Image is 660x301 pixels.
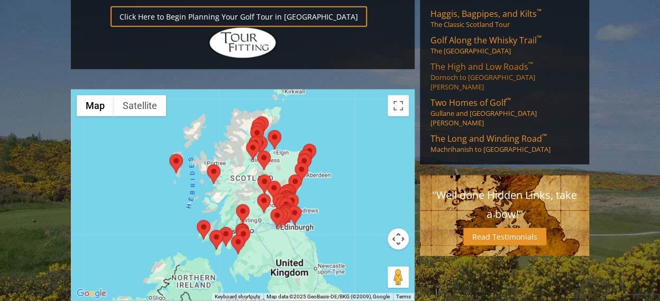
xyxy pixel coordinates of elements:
[388,229,409,250] button: Map camera controls
[430,97,511,108] span: Two Homes of Golf
[208,27,277,59] img: Hidden Links
[430,61,533,72] span: The High and Low Roads
[388,95,409,116] button: Toggle fullscreen view
[77,95,114,116] button: Show street map
[430,186,579,224] p: "Well done Hidden Links, take a bow!"
[506,96,511,105] sup: ™
[430,34,579,56] a: Golf Along the Whisky Trail™The [GEOGRAPHIC_DATA]
[74,287,109,300] img: Google
[111,6,367,27] a: Click Here to Begin Planning Your Golf Tour in [GEOGRAPHIC_DATA]
[528,60,533,69] sup: ™
[430,133,547,144] span: The Long and Winding Road
[396,294,411,299] a: Terms (opens in new tab)
[537,33,542,42] sup: ™
[430,8,542,20] span: Haggis, Bagpipes, and Kilts
[114,95,166,116] button: Show satellite imagery
[430,97,579,127] a: Two Homes of Golf™Gullane and [GEOGRAPHIC_DATA][PERSON_NAME]
[463,228,546,245] a: Read Testimonials
[430,61,579,92] a: The High and Low Roads™Dornoch to [GEOGRAPHIC_DATA][PERSON_NAME]
[74,287,109,300] a: Open this area in Google Maps (opens a new window)
[388,267,409,288] button: Drag Pegman onto the map to open Street View
[430,34,542,46] span: Golf Along the Whisky Trail
[430,8,579,29] a: Haggis, Bagpipes, and Kilts™The Classic Scotland Tour
[430,133,579,154] a: The Long and Winding Road™Machrihanish to [GEOGRAPHIC_DATA]
[542,132,547,141] sup: ™
[537,7,542,16] sup: ™
[267,294,390,299] span: Map data ©2025 GeoBasis-DE/BKG (©2009), Google
[215,293,260,300] button: Keyboard shortcuts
